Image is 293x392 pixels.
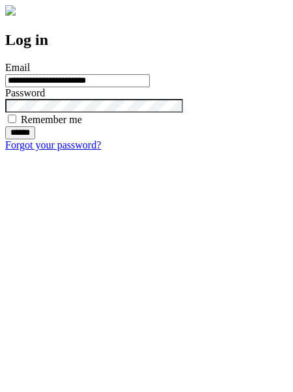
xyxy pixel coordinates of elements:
label: Password [5,87,45,98]
label: Remember me [21,114,82,125]
img: logo-4e3dc11c47720685a147b03b5a06dd966a58ff35d612b21f08c02c0306f2b779.png [5,5,16,16]
label: Email [5,62,30,73]
a: Forgot your password? [5,139,101,150]
h2: Log in [5,31,288,49]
